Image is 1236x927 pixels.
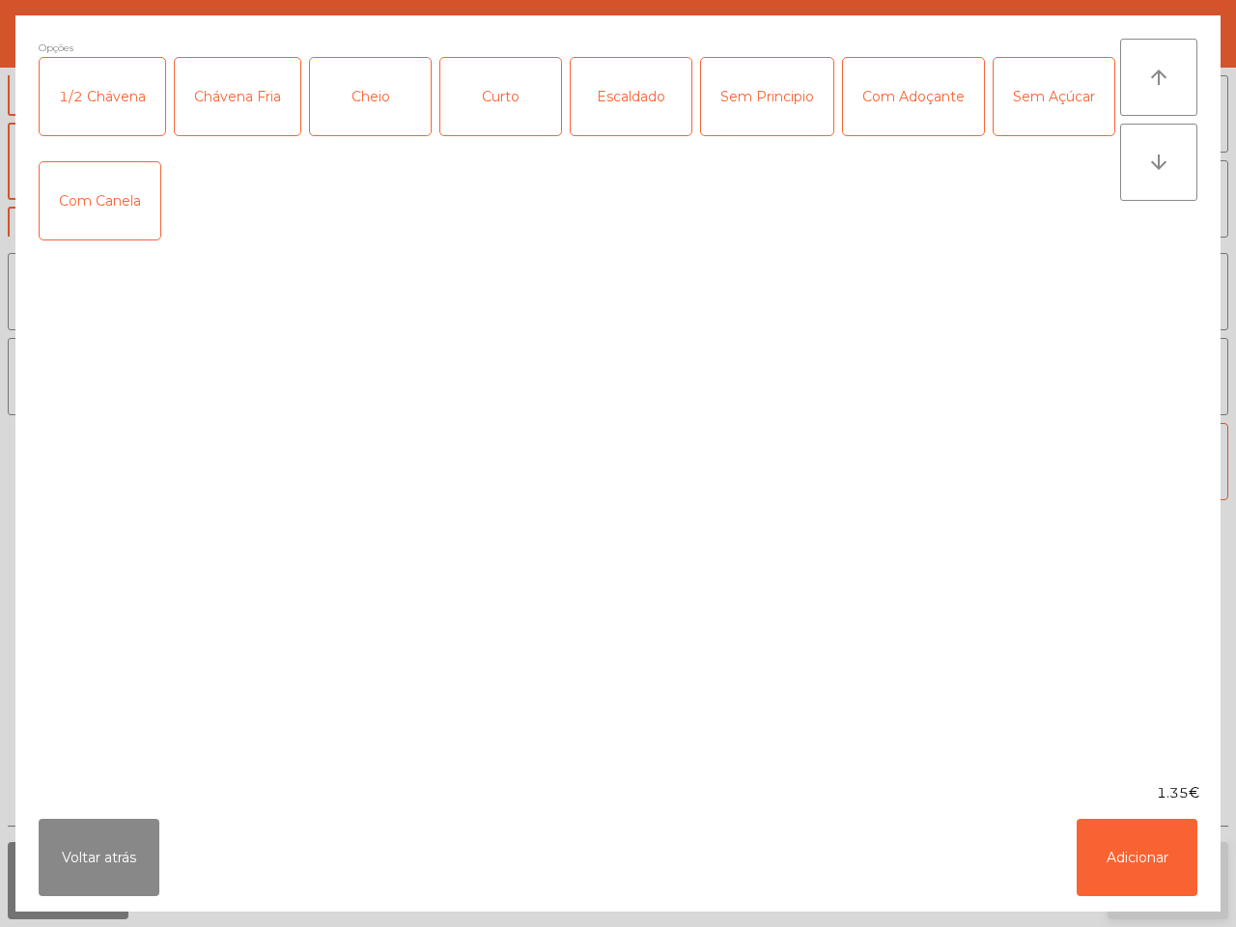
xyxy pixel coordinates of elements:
div: Escaldado [571,58,691,135]
button: Voltar atrás [39,819,159,896]
i: arrow_upward [1147,66,1170,89]
div: Curto [440,58,561,135]
i: arrow_downward [1147,151,1170,174]
div: Sem Açúcar [994,58,1114,135]
div: 1.35€ [15,783,1221,803]
div: Cheio [310,58,431,135]
span: Opções [39,39,73,57]
div: Chávena Fria [175,58,300,135]
div: Com Canela [40,162,160,239]
div: Sem Principio [701,58,833,135]
button: arrow_upward [1120,39,1197,116]
div: 1/2 Chávena [40,58,165,135]
button: arrow_downward [1120,124,1197,201]
div: Com Adoçante [843,58,984,135]
button: Adicionar [1077,819,1197,896]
